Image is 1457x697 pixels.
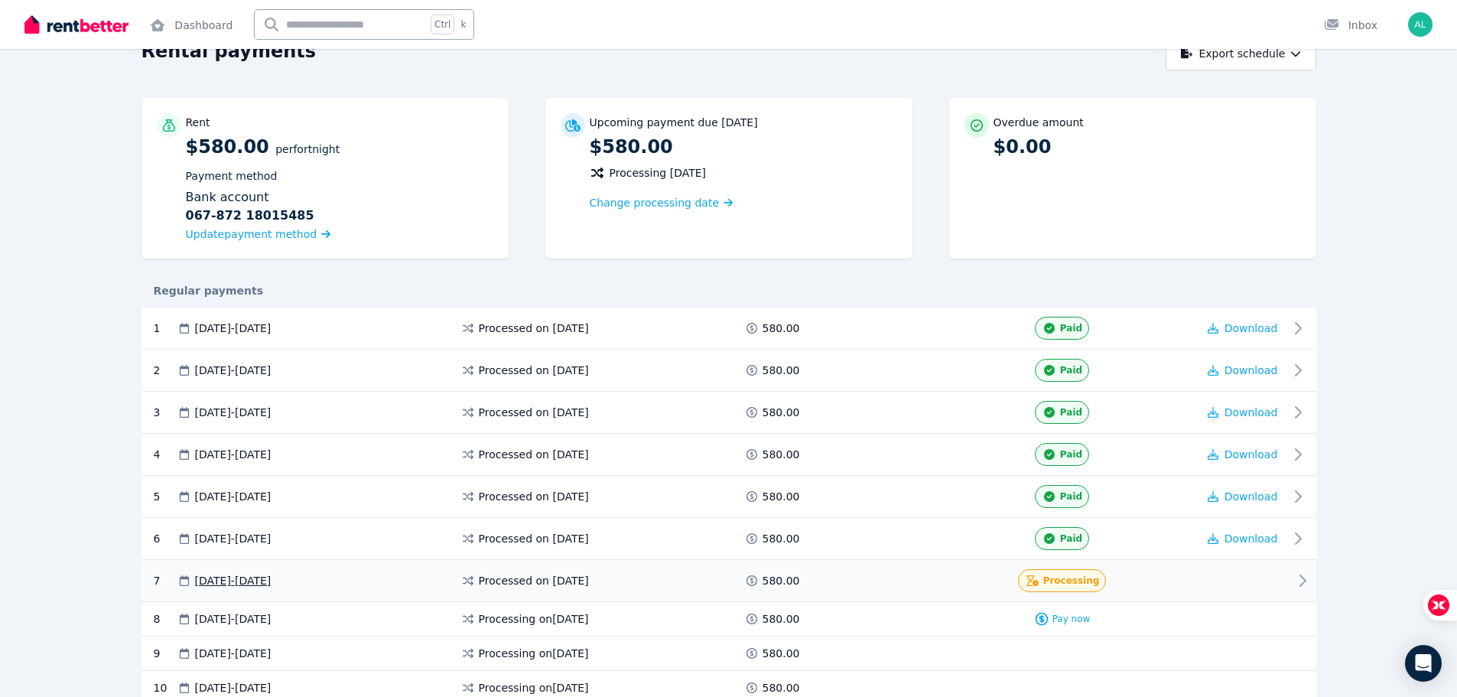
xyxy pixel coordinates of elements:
[1208,447,1278,462] button: Download
[479,680,589,695] span: Processing on [DATE]
[763,573,800,588] span: 580.00
[195,363,272,378] span: [DATE] - [DATE]
[1224,490,1278,503] span: Download
[1208,363,1278,378] button: Download
[1060,322,1082,334] span: Paid
[154,443,177,466] div: 4
[1208,321,1278,336] button: Download
[1224,448,1278,461] span: Download
[1408,12,1433,37] img: Mohammad Ali Azam
[154,646,177,661] div: 9
[479,489,589,504] span: Processed on [DATE]
[590,135,897,159] p: $580.00
[1405,645,1442,682] div: Open Intercom Messenger
[1208,405,1278,420] button: Download
[186,207,314,225] b: 067-872 18015485
[460,18,466,31] span: k
[195,405,272,420] span: [DATE] - [DATE]
[275,143,340,155] span: per Fortnight
[763,646,800,661] span: 580.00
[186,188,493,225] div: Bank account
[1224,406,1278,419] span: Download
[186,168,493,184] p: Payment method
[154,359,177,382] div: 2
[994,115,1084,130] p: Overdue amount
[479,363,589,378] span: Processed on [DATE]
[1060,448,1082,461] span: Paid
[186,115,210,130] p: Rent
[1060,364,1082,376] span: Paid
[154,569,177,592] div: 7
[154,401,177,424] div: 3
[763,611,800,627] span: 580.00
[763,447,800,462] span: 580.00
[141,39,317,64] h1: Rental payments
[1166,37,1316,70] button: Export schedule
[763,531,800,546] span: 580.00
[994,135,1301,159] p: $0.00
[479,321,589,336] span: Processed on [DATE]
[763,489,800,504] span: 580.00
[479,573,589,588] span: Processed on [DATE]
[590,195,720,210] span: Change processing date
[479,531,589,546] span: Processed on [DATE]
[1052,613,1091,625] span: Pay now
[1208,531,1278,546] button: Download
[154,680,177,695] div: 10
[195,321,272,336] span: [DATE] - [DATE]
[763,363,800,378] span: 580.00
[186,228,317,240] span: Update payment method
[1324,18,1377,33] div: Inbox
[195,573,272,588] span: [DATE] - [DATE]
[590,115,758,130] p: Upcoming payment due [DATE]
[431,15,454,34] span: Ctrl
[479,447,589,462] span: Processed on [DATE]
[195,531,272,546] span: [DATE] - [DATE]
[186,135,493,243] p: $580.00
[590,195,733,210] a: Change processing date
[154,527,177,550] div: 6
[1060,490,1082,503] span: Paid
[1043,575,1100,587] span: Processing
[1060,406,1082,419] span: Paid
[195,611,272,627] span: [DATE] - [DATE]
[763,321,800,336] span: 580.00
[479,405,589,420] span: Processed on [DATE]
[479,611,589,627] span: Processing on [DATE]
[141,283,1316,298] div: Regular payments
[1060,533,1082,545] span: Paid
[154,485,177,508] div: 5
[1224,364,1278,376] span: Download
[1208,489,1278,504] button: Download
[154,611,177,627] div: 8
[154,317,177,340] div: 1
[24,13,128,36] img: RentBetter
[195,646,272,661] span: [DATE] - [DATE]
[610,165,707,181] span: Processing [DATE]
[1224,533,1278,545] span: Download
[195,680,272,695] span: [DATE] - [DATE]
[763,405,800,420] span: 580.00
[763,680,800,695] span: 580.00
[195,447,272,462] span: [DATE] - [DATE]
[479,646,589,661] span: Processing on [DATE]
[195,489,272,504] span: [DATE] - [DATE]
[1224,322,1278,334] span: Download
